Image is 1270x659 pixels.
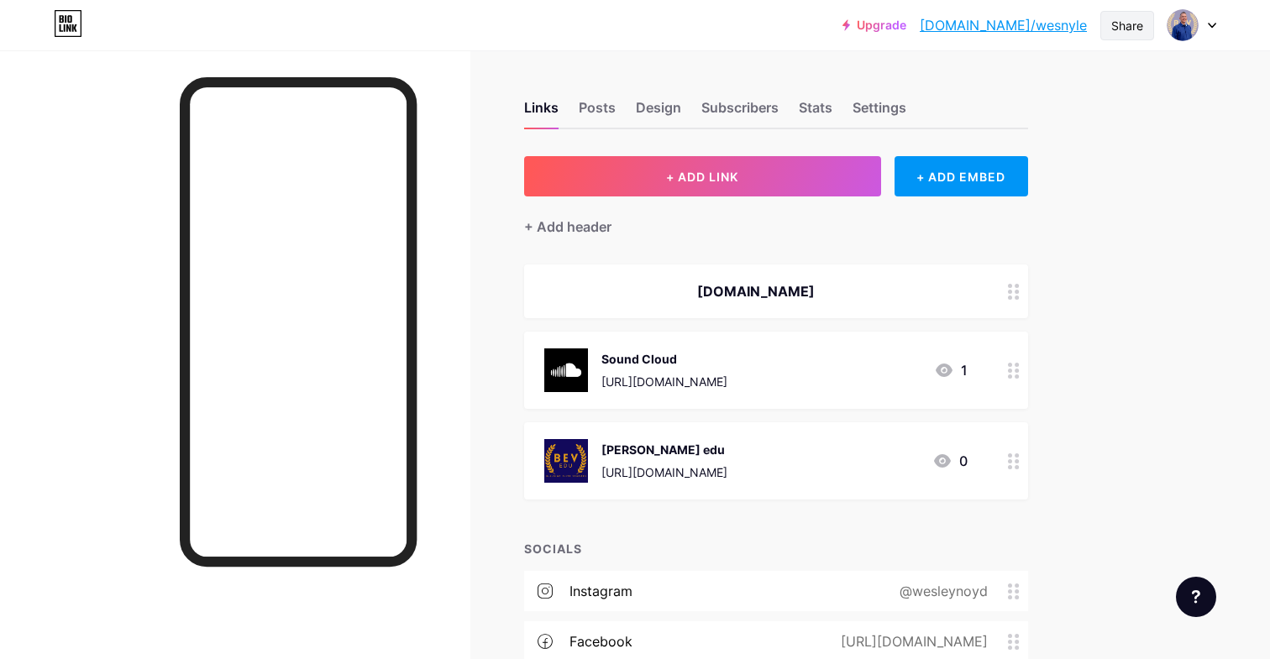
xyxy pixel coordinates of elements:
button: + ADD LINK [524,156,881,196]
img: BEV edu [544,439,588,483]
span: + ADD LINK [666,170,738,184]
div: Links [524,97,559,128]
div: + Add header [524,217,611,237]
div: [DOMAIN_NAME] [544,281,968,301]
a: [DOMAIN_NAME]/wesnyle [920,15,1087,35]
div: SOCIALS [524,540,1028,557]
div: Share [1111,17,1143,34]
div: 1 [934,360,968,380]
div: facebook [569,631,632,651]
div: [URL][DOMAIN_NAME] [601,373,727,390]
div: [PERSON_NAME] edu [601,441,727,458]
div: Subscribers [701,97,779,128]
a: Upgrade [842,18,906,32]
div: [URL][DOMAIN_NAME] [601,463,727,481]
div: Stats [799,97,832,128]
div: Posts [579,97,616,128]
div: + ADD EMBED [895,156,1028,196]
img: Sound Cloud [544,348,588,392]
div: instagram [569,581,632,601]
div: @wesleynoyd [873,581,1008,601]
img: wesnyle [1167,9,1199,41]
div: [URL][DOMAIN_NAME] [814,631,1008,651]
div: Design [636,97,681,128]
div: 0 [932,451,968,471]
div: Sound Cloud [601,350,727,368]
div: Settings [853,97,906,128]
